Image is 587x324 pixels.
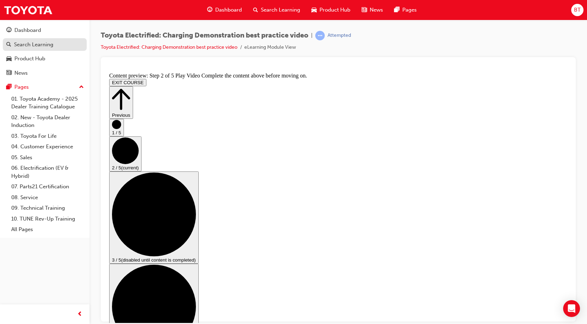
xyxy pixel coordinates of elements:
div: Attempted [328,32,351,39]
span: Previous [6,43,24,48]
a: pages-iconPages [389,3,422,17]
div: News [14,69,28,77]
a: 03. Toyota For Life [8,131,87,142]
span: car-icon [311,6,317,14]
div: Pages [14,83,29,91]
a: 02. New - Toyota Dealer Induction [8,112,87,131]
a: Dashboard [3,24,87,37]
span: News [370,6,383,14]
a: 05. Sales [8,152,87,163]
span: guage-icon [207,6,212,14]
button: EXIT COURSE [3,9,40,16]
span: car-icon [6,56,12,62]
button: Pages [3,81,87,94]
span: prev-icon [77,310,83,319]
a: search-iconSearch Learning [248,3,306,17]
img: Trak [4,2,53,18]
button: 1 / 5 [3,49,18,67]
div: Content preview: Step 2 of 5 Play Video Complete the content above before moving on. [3,3,461,9]
span: pages-icon [6,84,12,90]
span: search-icon [6,42,11,48]
a: 10. TUNE Rev-Up Training [8,214,87,224]
a: 09. Technical Training [8,203,87,214]
span: Pages [402,6,417,14]
button: DashboardSearch LearningProduct HubNews [3,22,87,81]
button: Previous [3,16,27,49]
a: 07. Parts21 Certification [8,181,87,192]
span: 2 / 5 [6,95,15,101]
span: 1 / 5 [6,60,15,66]
a: guage-iconDashboard [202,3,248,17]
a: 06. Electrification (EV & Hybrid) [8,163,87,181]
a: All Pages [8,224,87,235]
span: 3 / 5 [6,188,15,193]
span: learningRecordVerb_ATTEMPT-icon [315,31,325,40]
span: news-icon [362,6,367,14]
button: BT [571,4,583,16]
li: eLearning Module View [244,43,296,52]
span: BT [574,6,581,14]
div: Product Hub [14,55,45,63]
span: guage-icon [6,27,12,34]
a: 01. Toyota Academy - 2025 Dealer Training Catalogue [8,94,87,112]
span: Search Learning [261,6,300,14]
span: search-icon [253,6,258,14]
span: Product Hub [319,6,350,14]
span: | [311,32,312,40]
span: Toyota Electrified: Charging Demonstration best practice video [101,32,308,40]
button: 2 / 5(current) [3,67,35,102]
a: Product Hub [3,52,87,65]
span: Dashboard [215,6,242,14]
span: up-icon [79,83,84,92]
a: news-iconNews [356,3,389,17]
button: 3 / 5(disabled until content is completed) [3,102,92,194]
span: news-icon [6,70,12,76]
div: Search Learning [14,41,53,49]
div: Open Intercom Messenger [563,300,580,317]
a: 04. Customer Experience [8,141,87,152]
a: Search Learning [3,38,87,51]
a: car-iconProduct Hub [306,3,356,17]
a: News [3,67,87,80]
a: 08. Service [8,192,87,203]
span: pages-icon [394,6,400,14]
div: Dashboard [14,26,41,34]
a: Toyota Electrified: Charging Demonstration best practice video [101,44,237,50]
